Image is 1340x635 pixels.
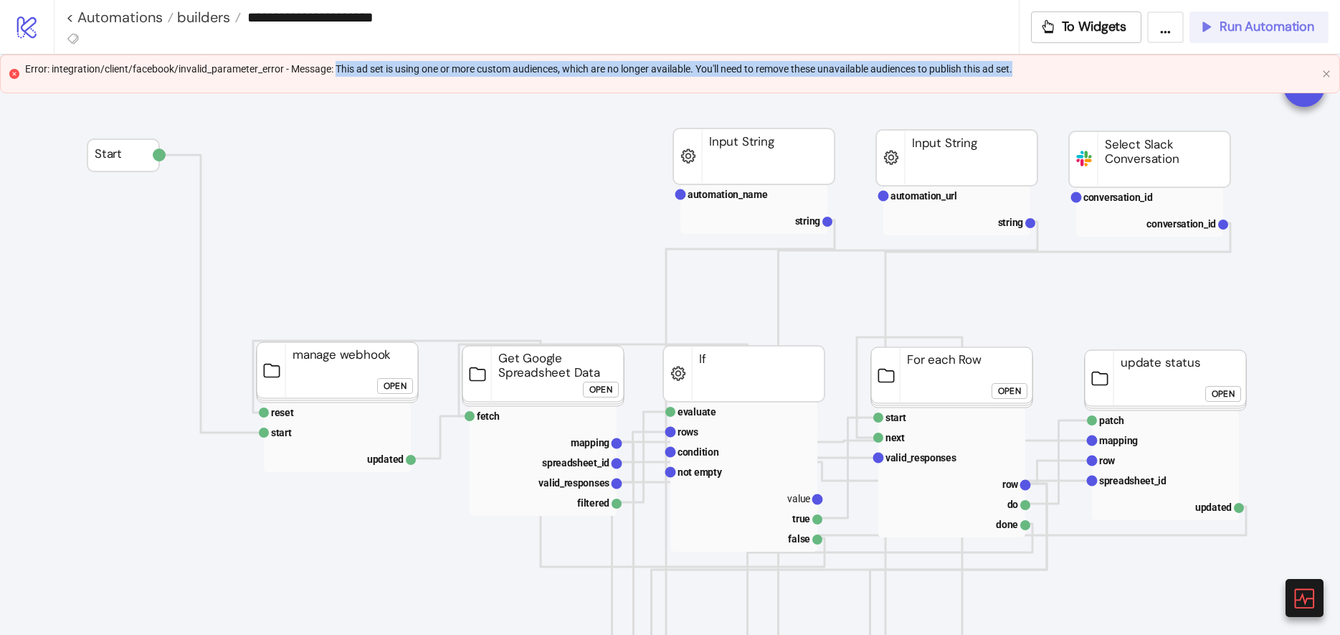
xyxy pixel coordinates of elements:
[1322,70,1331,78] span: close
[1099,415,1124,426] text: patch
[66,10,174,24] a: < Automations
[678,406,716,418] text: evaluate
[1099,475,1166,486] text: spreadsheet_id
[174,10,241,24] a: builders
[795,215,821,227] text: string
[1212,386,1235,403] div: Open
[583,382,619,398] button: Open
[377,378,413,394] button: Open
[1062,19,1127,35] span: To Widgets
[1189,11,1329,43] button: Run Automation
[1220,19,1314,35] span: Run Automation
[1099,455,1116,466] text: row
[678,466,723,478] text: not empty
[998,217,1024,228] text: string
[1322,70,1331,79] button: close
[1031,11,1142,43] button: To Widgets
[571,437,609,448] text: mapping
[1083,192,1153,203] text: conversation_id
[998,383,1021,400] div: Open
[992,383,1027,399] button: Open
[885,412,906,423] text: start
[885,452,956,464] text: valid_responses
[1205,386,1241,402] button: Open
[538,477,609,489] text: valid_responses
[9,69,19,79] span: close-circle
[477,410,500,422] text: fetch
[589,382,612,398] div: Open
[1146,218,1216,230] text: conversation_id
[890,190,957,202] text: automation_url
[542,457,609,469] text: spreadsheet_id
[678,426,698,438] text: rows
[384,378,407,395] div: Open
[271,407,294,418] text: reset
[25,61,1316,77] div: Error: integration/client/facebook/invalid_parameter_error - Message: This ad set is using one or...
[787,493,810,504] text: value
[678,446,719,458] text: condition
[885,432,905,443] text: next
[1147,11,1184,43] button: ...
[271,427,292,438] text: start
[1099,435,1138,446] text: mapping
[1002,479,1019,490] text: row
[174,8,230,27] span: builders
[688,189,768,200] text: automation_name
